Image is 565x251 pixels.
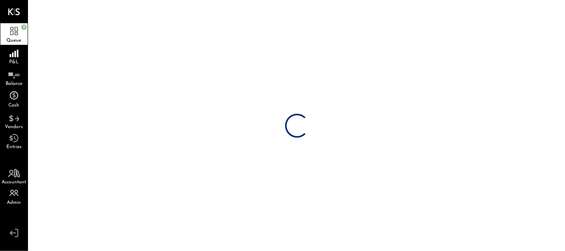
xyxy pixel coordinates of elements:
span: Queue [7,38,22,43]
a: Balance [0,66,28,88]
span: Admin [7,200,21,205]
span: Vendors [5,124,23,129]
span: Entries [6,145,22,149]
a: Admin [0,187,28,208]
a: Cash [0,88,28,110]
a: Accountant [0,165,28,187]
a: P&L [0,45,28,66]
span: Accountant [2,180,26,185]
span: Balance [6,81,22,86]
span: Cash [9,103,20,108]
a: Entries [0,131,28,153]
span: P&L [10,60,19,64]
a: Vendors [0,110,28,131]
a: Queue [0,23,28,45]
